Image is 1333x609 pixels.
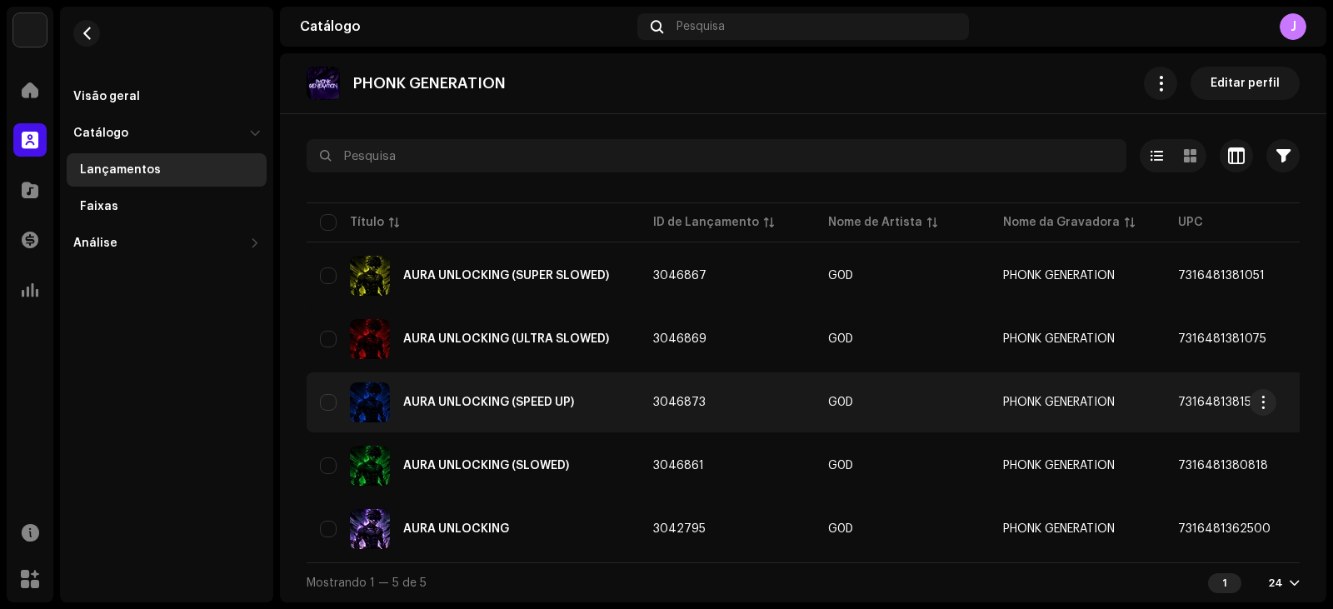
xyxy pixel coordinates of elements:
[1280,13,1306,40] div: J
[403,523,509,535] div: AURA UNLOCKING
[1003,333,1115,345] span: PHONK GENERATION
[350,319,390,359] img: 55a4c72b-6d8a-460c-ac80-e85f357550e9
[828,333,853,345] div: G0D
[1178,333,1266,345] span: 7316481381075
[1178,270,1265,282] span: 7316481381051
[828,460,853,472] div: G0D
[1003,397,1115,408] span: PHONK GENERATION
[300,20,631,33] div: Catálogo
[350,509,390,549] img: 144c17a7-32ba-4f8b-a6d3-da8c7970b08c
[403,270,609,282] div: AURA UNLOCKING (SUPER SLOWED)
[353,75,506,92] p: PHONK GENERATION
[676,20,725,33] span: Pesquisa
[307,67,340,100] img: 72f80a8b-4716-44a2-a50a-4a3cc8710c9d
[67,153,267,187] re-m-nav-item: Lançamentos
[653,333,706,345] span: 3046869
[73,90,140,103] div: Visão geral
[67,190,267,223] re-m-nav-item: Faixas
[1003,270,1115,282] span: PHONK GENERATION
[1003,214,1120,231] div: Nome da Gravadora
[1178,523,1271,535] span: 7316481362500
[350,446,390,486] img: cf5122b1-5639-4475-958f-67a80f8c8cee
[828,397,853,408] div: G0D
[828,523,853,535] div: G0D
[73,127,128,140] div: Catálogo
[828,460,976,472] span: G0D
[13,13,47,47] img: 71bf27a5-dd94-4d93-852c-61362381b7db
[828,270,976,282] span: G0D
[403,333,609,345] div: AURA UNLOCKING (ULTRA SLOWED)
[828,523,976,535] span: G0D
[1178,397,1265,408] span: 7316481381501
[653,397,706,408] span: 3046873
[653,214,759,231] div: ID de Lançamento
[828,397,976,408] span: G0D
[1003,523,1115,535] span: PHONK GENERATION
[1208,573,1241,593] div: 1
[828,214,922,231] div: Nome de Artista
[307,577,427,589] span: Mostrando 1 — 5 de 5
[1003,460,1115,472] span: PHONK GENERATION
[403,397,574,408] div: AURA UNLOCKING (SPEED UP)
[1211,67,1280,100] span: Editar perfil
[73,237,117,250] div: Análise
[80,200,118,213] div: Faixas
[653,523,706,535] span: 3042795
[80,163,161,177] div: Lançamentos
[653,270,706,282] span: 3046867
[67,227,267,260] re-m-nav-dropdown: Análise
[350,256,390,296] img: c49bb89e-6cc8-400b-bd4e-f74ded32e90d
[1191,67,1300,100] button: Editar perfil
[67,117,267,223] re-m-nav-dropdown: Catálogo
[403,460,569,472] div: AURA UNLOCKING (SLOWED)
[1178,460,1268,472] span: 7316481380818
[828,333,976,345] span: G0D
[307,139,1126,172] input: Pesquisa
[653,460,704,472] span: 3046861
[350,214,384,231] div: Título
[1268,577,1283,590] div: 24
[67,80,267,113] re-m-nav-item: Visão geral
[828,270,853,282] div: G0D
[350,382,390,422] img: ef9d84b8-8f6a-42ea-bc6c-89b1a33430a2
